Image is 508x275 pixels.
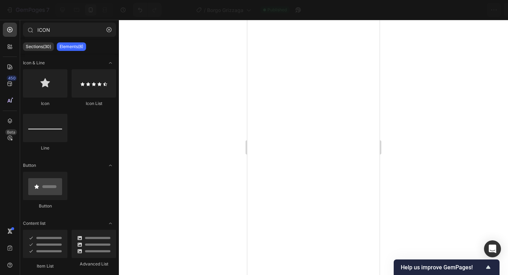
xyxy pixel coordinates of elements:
button: Publish [461,3,491,17]
div: 450 [7,75,17,81]
p: 7 [46,6,49,14]
span: Toggle open [105,57,116,69]
input: Search Sections & Elements [23,23,116,37]
button: Show survey - Help us improve GemPages! [401,263,492,271]
button: Save [435,3,458,17]
span: Toggle open [105,160,116,171]
div: Item List [23,263,67,269]
span: Published [267,7,287,13]
div: Button [23,203,67,209]
p: Elements(8) [60,44,83,49]
div: Icon [23,100,67,107]
span: Button [23,162,36,169]
div: Line [23,145,67,151]
span: Icon & Line [23,60,45,66]
div: Undo/Redo [133,3,162,17]
div: Open Intercom Messenger [484,240,501,257]
button: 1 product assigned [364,3,432,17]
iframe: Design area [247,20,380,275]
span: Borgo Grizzaga [207,6,243,14]
button: 7 [3,3,53,17]
div: Advanced List [72,261,116,267]
span: Toggle open [105,218,116,229]
div: Icon List [72,100,116,107]
span: 1 product assigned [370,6,416,14]
span: Save [441,7,453,13]
span: Content list [23,220,46,227]
span: Help us improve GemPages! [401,264,484,271]
span: / [204,6,206,14]
div: Publish [467,6,485,14]
p: Sections(30) [26,44,51,49]
div: Beta [5,129,17,135]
